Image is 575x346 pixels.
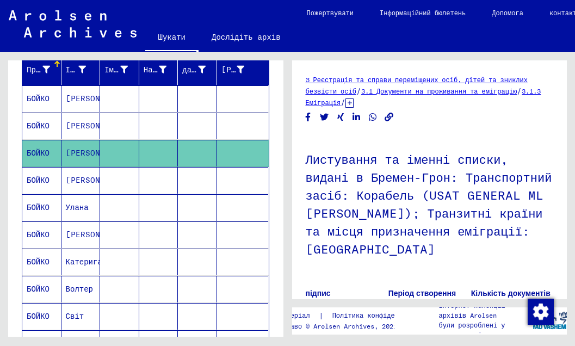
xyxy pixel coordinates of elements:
mat-header-cell: Номер ув'язненого [217,54,269,85]
font: | [319,311,324,320]
font: Катерига [66,257,102,267]
font: БОЙКО [27,284,50,294]
font: дата народження [182,65,251,75]
font: БОЙКО [27,175,50,185]
font: [PERSON_NAME] [66,148,129,158]
div: Ім'я при народженні [104,61,141,78]
button: Поділитися у WhatsApp [367,110,379,124]
font: Ім'я [66,65,84,75]
div: дата народження [182,61,219,78]
mat-header-cell: Ім'я при народженні [100,54,139,85]
button: Копіювати посилання [384,110,395,124]
font: Політика конфіденційності [332,311,430,319]
font: [PERSON_NAME] [66,230,129,239]
a: Шукати [145,24,199,52]
font: [PERSON_NAME] [66,175,129,185]
font: підпис [306,289,331,298]
font: Прізвище [27,65,63,75]
mat-header-cell: Народження [139,54,178,85]
font: / [517,86,522,96]
font: БОЙКО [27,121,50,131]
font: Період створення [388,289,456,298]
font: Шукати [158,32,186,42]
div: Ім'я [66,61,100,78]
font: БОЙКО [27,257,50,267]
font: Волтер [66,284,93,294]
font: були розроблені у партнерстві з [438,321,505,339]
font: Ім'я при народженні [104,65,192,75]
font: Кількість документів [471,289,551,298]
img: Arolsen_neg.svg [9,10,137,38]
mat-header-cell: Ім'я [61,54,101,85]
font: БОЙКО [27,230,50,239]
font: Листування та іменні списки, видані в Бремен-Грон: Транспортний засіб: Корабель (USAT GENERAL ML ... [306,152,552,257]
font: Улана [66,202,89,212]
font: [PERSON_NAME] [66,121,129,131]
font: [PERSON_NAME] ув'язненого [221,65,341,75]
div: Прізвище [27,61,64,78]
a: Політика конфіденційності [324,310,443,322]
font: / [341,97,345,107]
font: [PERSON_NAME] [66,94,129,103]
font: Пожертвувати [307,9,354,17]
font: Інформаційний бюлетень [380,9,466,17]
mat-header-cell: Прізвище [22,54,61,85]
div: Народження [144,61,181,78]
font: БОЙКО [27,148,50,158]
a: Дослідіть архів [199,24,294,50]
button: Поділитися на LinkedIn [351,110,362,124]
button: Поділитися на Xing [335,110,347,124]
img: Зміна згоди [528,299,554,325]
font: Авторське право © Arolsen Archives, 2021 [243,322,397,330]
font: Дослідіть архів [212,32,281,42]
font: БОЙКО [27,311,50,321]
button: Поділитися у Твіттері [319,110,330,124]
font: Світ [66,311,84,321]
font: БОЙКО [27,202,50,212]
div: [PERSON_NAME] ув'язненого [221,61,258,78]
mat-header-cell: дата народження [178,54,217,85]
a: 3.1 Документи на проживання та еміграцію [361,87,517,95]
font: Допомога [492,9,523,17]
button: Поділитися на Facebook [302,110,314,124]
font: БОЙКО [27,94,50,103]
font: Народження [144,65,189,75]
a: 3 Реєстрація та справи переміщених осіб, дітей та зниклих безвісти осіб [306,76,528,95]
font: / [356,86,361,96]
